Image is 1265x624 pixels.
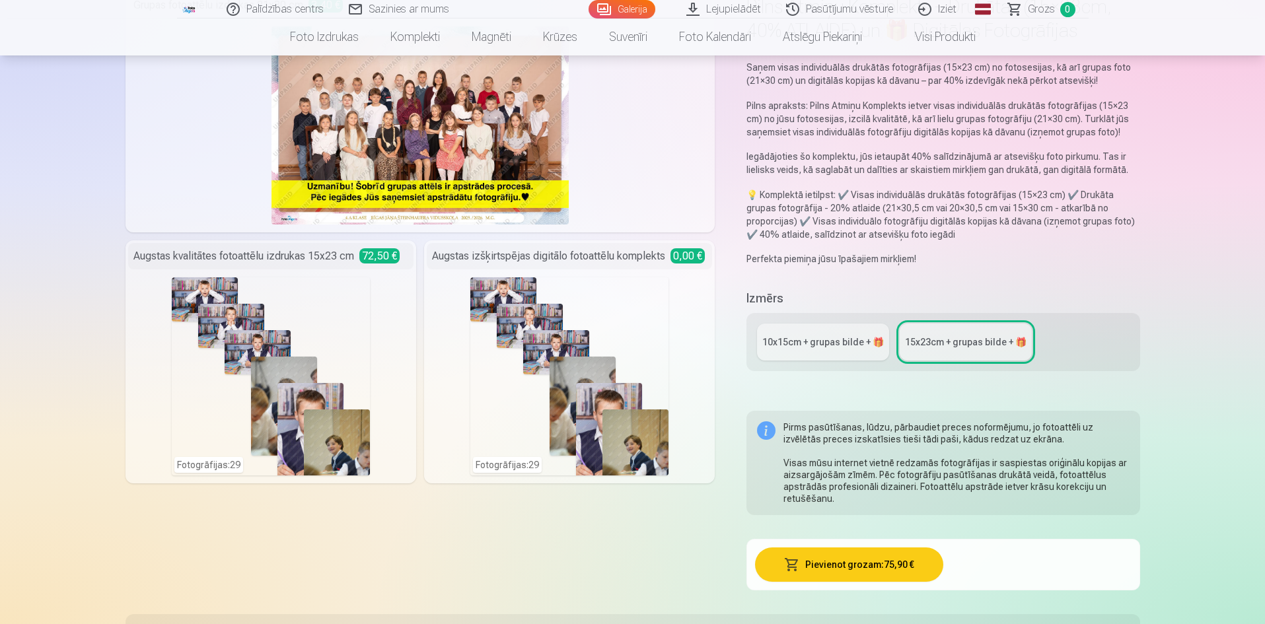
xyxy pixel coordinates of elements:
p: Saņem visas individuālās drukātās fotogrāfijas (15×23 cm) no fotosesijas, kā arī grupas foto (21×... [746,61,1139,87]
a: Atslēgu piekariņi [767,18,878,55]
button: Pievienot grozam:75,90 € [755,547,943,582]
p: 💡 Komplektā ietilpst: ✔️ Visas individuālās drukātās fotogrāfijas (15×23 cm) ✔️ Drukāta grupas fo... [746,188,1139,241]
a: 15x23сm + grupas bilde + 🎁 [900,324,1032,361]
p: Pilns apraksts: Pilns Atmiņu Komplekts ietver visas individuālās drukātās fotogrāfijas (15×23 cm)... [746,99,1139,139]
a: Komplekti [375,18,456,55]
p: Iegādājoties šo komplektu, jūs ietaupāt 40% salīdzinājumā ar atsevišķu foto pirkumu. Tas ir lieli... [746,150,1139,176]
h5: Izmērs [746,289,1139,308]
a: Foto kalendāri [663,18,767,55]
a: Krūzes [527,18,593,55]
div: Pirms pasūtīšanas, lūdzu, pārbaudiet preces noformējumu, jo fotoattēli uz izvēlētās preces izskat... [783,421,1129,504]
a: Suvenīri [593,18,663,55]
span: 72,50 € [359,248,400,263]
span: 0 [1060,2,1075,17]
div: 15x23сm + grupas bilde + 🎁 [905,335,1027,349]
span: Grozs [1028,1,1055,17]
a: 10x15сm + grupas bilde + 🎁 [757,324,889,361]
span: 0,00 € [670,248,705,263]
div: Augstas kvalitātes fotoattēlu izdrukas 15x23 cm [128,243,414,269]
div: Augstas izšķirtspējas digitālo fotoattēlu komplekts [427,243,712,269]
a: Visi produkti [878,18,992,55]
a: Foto izdrukas [274,18,375,55]
img: /fa1 [182,5,197,13]
p: Perfekta piemiņa jūsu īpašajiem mirkļiem! [746,252,1139,265]
a: Magnēti [456,18,527,55]
div: 10x15сm + grupas bilde + 🎁 [762,335,884,349]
